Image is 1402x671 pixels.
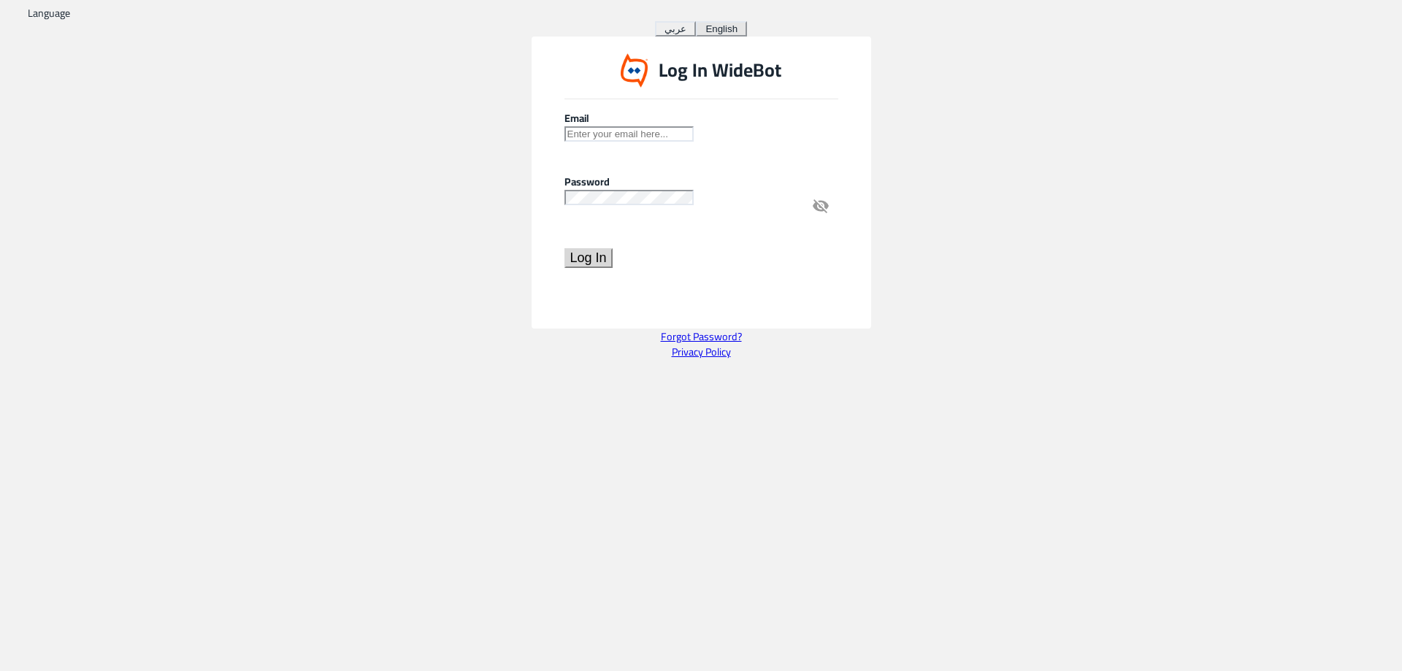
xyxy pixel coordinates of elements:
input: Enter your email here... [564,126,694,142]
button: عربي [655,21,697,37]
label: Password [564,174,838,189]
button: English [696,21,747,37]
img: Widebot Logo [621,53,648,88]
button: Log In [564,248,613,268]
p: Log In WideBot [659,56,781,84]
span: English [705,23,738,34]
span: visibility_off [812,193,838,219]
a: Privacy Policy [672,342,731,361]
a: Forgot Password? [661,326,742,346]
span: عربي [664,23,686,34]
span: Language [23,3,76,23]
label: Email [564,110,838,126]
